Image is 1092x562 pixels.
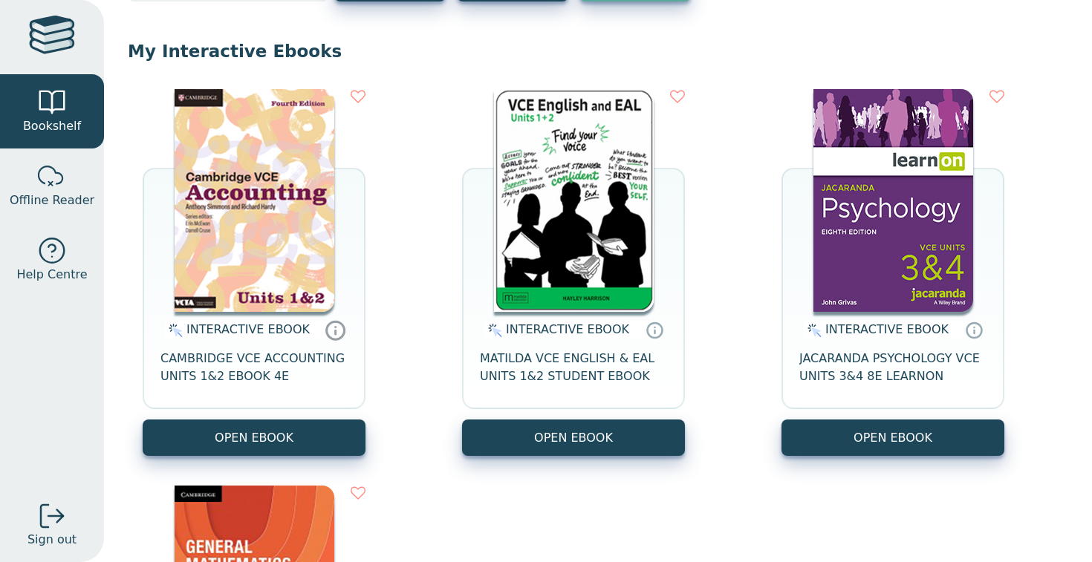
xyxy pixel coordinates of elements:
img: 29759c83-e070-4f21-9f19-1166b690db6d.png [175,89,334,312]
img: interactive.svg [164,321,183,339]
button: OPEN EBOOK [781,419,1004,456]
img: interactive.svg [484,321,502,339]
a: Interactive eBooks are accessed online via the publisher’s portal. They contain interactive resou... [965,321,983,339]
a: Interactive eBooks are accessed online via the publisher’s portal. They contain interactive resou... [646,321,663,339]
span: MATILDA VCE ENGLISH & EAL UNITS 1&2 STUDENT EBOOK [480,350,667,385]
img: interactive.svg [803,321,822,339]
a: Interactive eBooks are accessed online via the publisher’s portal. They contain interactive resou... [325,319,346,341]
button: OPEN EBOOK [143,419,365,456]
span: INTERACTIVE EBOOK [825,322,949,336]
span: Bookshelf [23,117,81,135]
button: OPEN EBOOK [462,419,685,456]
span: Sign out [27,531,77,549]
span: INTERACTIVE EBOOK [186,322,310,336]
span: INTERACTIVE EBOOK [506,322,629,336]
img: fa827ae5-b1be-4d8a-aefe-4f65f413543b.png [494,89,654,312]
span: Offline Reader [10,192,94,209]
span: Help Centre [16,266,87,284]
p: My Interactive Ebooks [128,40,1068,62]
img: 4bb61bf8-509a-4e9e-bd77-88deacee2c2e.jpg [813,89,973,312]
span: CAMBRIDGE VCE ACCOUNTING UNITS 1&2 EBOOK 4E [160,350,348,385]
span: JACARANDA PSYCHOLOGY VCE UNITS 3&4 8E LEARNON [799,350,987,385]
